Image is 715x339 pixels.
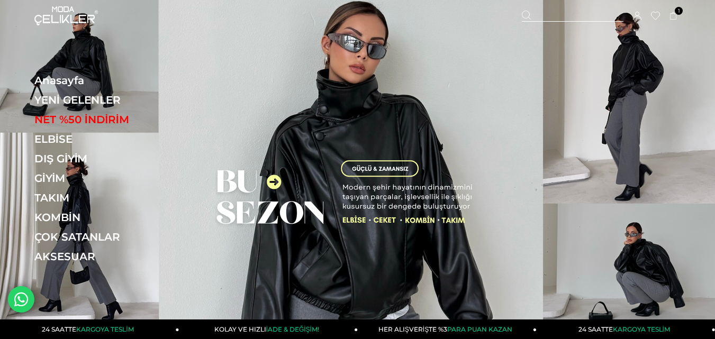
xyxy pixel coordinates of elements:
[76,325,133,333] span: KARGOYA TESLİM
[1,319,179,339] a: 24 SAATTEKARGOYA TESLİM
[34,211,180,224] a: KOMBİN
[266,325,319,333] span: İADE & DEĞİŞİM!
[447,325,512,333] span: PARA PUAN KAZAN
[34,250,180,263] a: AKSESUAR
[179,319,358,339] a: KOLAY VE HIZLIİADE & DEĞİŞİM!
[358,319,537,339] a: HER ALIŞVERİŞTE %3PARA PUAN KAZAN
[34,231,180,243] a: ÇOK SATANLAR
[675,7,683,15] span: 1
[613,325,670,333] span: KARGOYA TESLİM
[34,133,180,145] a: ELBİSE
[34,74,180,87] a: Anasayfa
[34,172,180,185] a: GİYİM
[669,12,677,20] a: 1
[34,191,180,204] a: TAKIM
[34,94,180,106] a: YENİ GELENLER
[34,152,180,165] a: DIŞ GİYİM
[34,6,98,25] img: logo
[34,113,180,126] a: NET %50 İNDİRİM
